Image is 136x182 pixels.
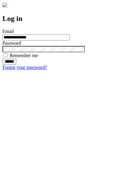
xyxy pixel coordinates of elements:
[2,15,134,23] h2: Log in
[10,53,38,58] label: Remember me
[2,29,14,34] label: Email
[2,65,47,70] a: Forgot your password?
[2,41,21,46] label: Password
[2,2,7,7] img: logo-4e3dc11c47720685a147b03b5a06dd966a58ff35d612b21f08c02c0306f2b779.png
